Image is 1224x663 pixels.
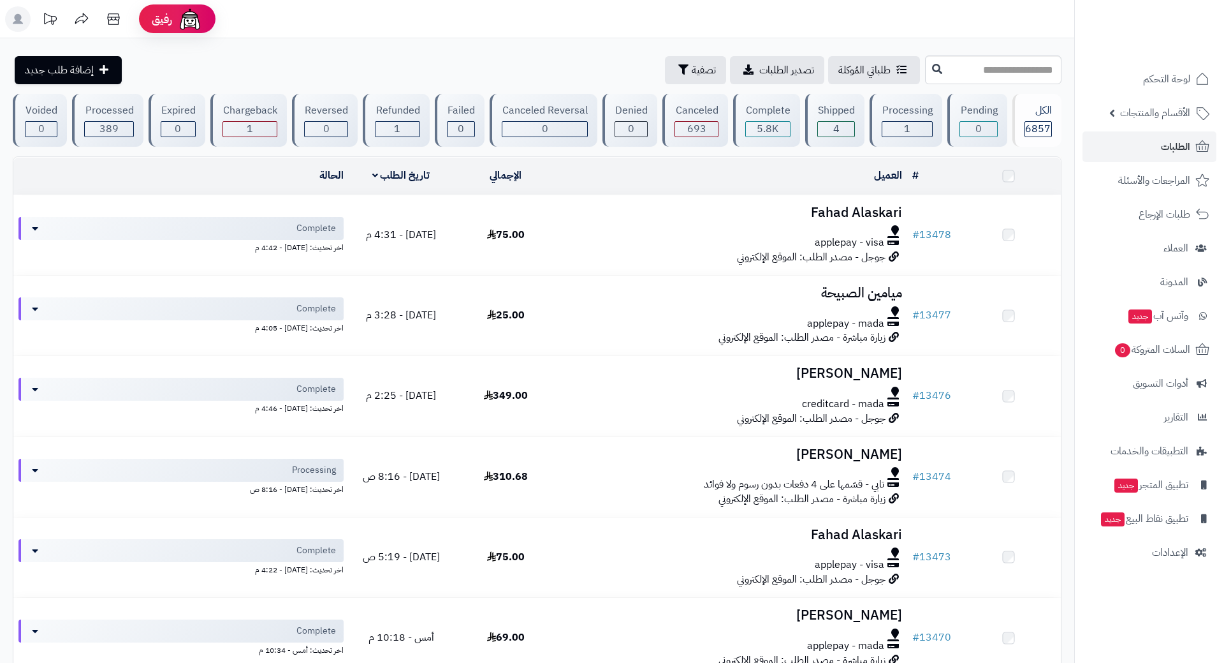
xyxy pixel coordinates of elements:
span: طلبات الإرجاع [1139,205,1190,223]
div: 0 [615,122,647,137]
a: الإجمالي [490,168,521,183]
div: 1 [223,122,277,137]
div: 0 [448,122,474,137]
a: Canceled 693 [660,94,730,147]
a: المدونة [1082,267,1216,297]
span: تابي - قسّمها على 4 دفعات بدون رسوم ولا فوائد [704,477,884,492]
span: 1 [247,121,253,137]
div: Reversed [304,103,348,118]
span: جوجل - مصدر الطلب: الموقع الإلكتروني [737,250,885,265]
a: Expired 0 [146,94,208,147]
a: Refunded 1 [360,94,432,147]
div: اخر تحديث: أمس - 10:34 م [18,643,344,656]
a: إضافة طلب جديد [15,56,122,84]
span: 0 [38,121,45,137]
span: Complete [296,544,336,557]
span: الطلبات [1161,138,1190,156]
a: تطبيق نقاط البيعجديد [1082,503,1216,534]
span: 1 [394,121,400,137]
div: 0 [25,122,57,137]
span: جوجل - مصدر الطلب: الموقع الإلكتروني [737,572,885,587]
span: # [912,308,919,323]
div: Complete [745,103,790,118]
span: 693 [687,121,706,137]
a: تطبيق المتجرجديد [1082,470,1216,500]
button: تصفية [665,56,726,84]
span: جوجل - مصدر الطلب: الموقع الإلكتروني [737,411,885,426]
span: وآتس آب [1127,307,1188,325]
a: تصدير الطلبات [730,56,824,84]
span: Complete [296,383,336,396]
div: 0 [161,122,195,137]
span: طلباتي المُوكلة [838,63,891,78]
span: applepay - visa [815,235,884,250]
span: التطبيقات والخدمات [1111,442,1188,460]
a: العميل [874,168,902,183]
div: 389 [85,122,133,137]
a: Canceled Reversal 0 [487,94,600,147]
span: السلات المتروكة [1114,341,1190,359]
div: اخر تحديث: [DATE] - 4:22 م [18,562,344,576]
span: أدوات التسويق [1133,375,1188,392]
span: 0 [628,121,634,137]
span: 1 [904,121,910,137]
span: Processing [292,464,336,477]
span: إضافة طلب جديد [25,63,94,78]
a: التطبيقات والخدمات [1082,436,1216,466]
span: زيارة مباشرة - مصدر الطلب: الموقع الإلكتروني [718,330,885,345]
h3: [PERSON_NAME] [564,366,902,381]
div: Processing [882,103,933,118]
div: Expired [161,103,196,118]
span: 389 [99,121,119,137]
span: التقارير [1164,408,1188,426]
div: 1 [882,122,932,137]
a: Processed 389 [69,94,145,147]
a: #13473 [912,549,951,565]
div: 0 [305,122,347,137]
span: 25.00 [487,308,525,323]
img: logo-2.png [1137,34,1212,61]
span: Complete [296,222,336,235]
span: [DATE] - 8:16 ص [363,469,440,484]
span: [DATE] - 3:28 م [366,308,436,323]
div: 1 [375,122,419,137]
a: Chargeback 1 [208,94,289,147]
span: جديد [1128,309,1152,324]
span: لوحة التحكم [1143,70,1190,88]
div: 4 [818,122,854,137]
div: Pending [959,103,997,118]
span: الأقسام والمنتجات [1120,104,1190,122]
a: طلباتي المُوكلة [828,56,920,84]
a: #13470 [912,630,951,645]
a: طلبات الإرجاع [1082,199,1216,230]
a: # [912,168,919,183]
span: العملاء [1163,239,1188,257]
div: الكل [1024,103,1052,118]
div: Shipped [817,103,855,118]
span: المدونة [1160,273,1188,291]
span: 0 [542,121,548,137]
a: التقارير [1082,402,1216,433]
span: 69.00 [487,630,525,645]
a: أدوات التسويق [1082,368,1216,399]
a: #13476 [912,388,951,403]
div: Chargeback [222,103,277,118]
div: Canceled Reversal [502,103,588,118]
span: applepay - mada [807,639,884,653]
div: 0 [960,122,996,137]
span: 6857 [1025,121,1051,137]
a: Processing 1 [867,94,945,147]
span: جديد [1114,479,1138,493]
a: العملاء [1082,233,1216,264]
span: creditcard - mada [802,397,884,412]
a: الكل6857 [1010,94,1064,147]
div: 0 [502,122,587,137]
span: 75.00 [487,549,525,565]
a: المراجعات والأسئلة [1082,165,1216,196]
span: 349.00 [484,388,528,403]
span: applepay - mada [807,317,884,331]
h3: [PERSON_NAME] [564,608,902,623]
span: [DATE] - 4:31 م [366,227,436,242]
span: جديد [1101,512,1125,526]
div: اخر تحديث: [DATE] - 8:16 ص [18,482,344,495]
